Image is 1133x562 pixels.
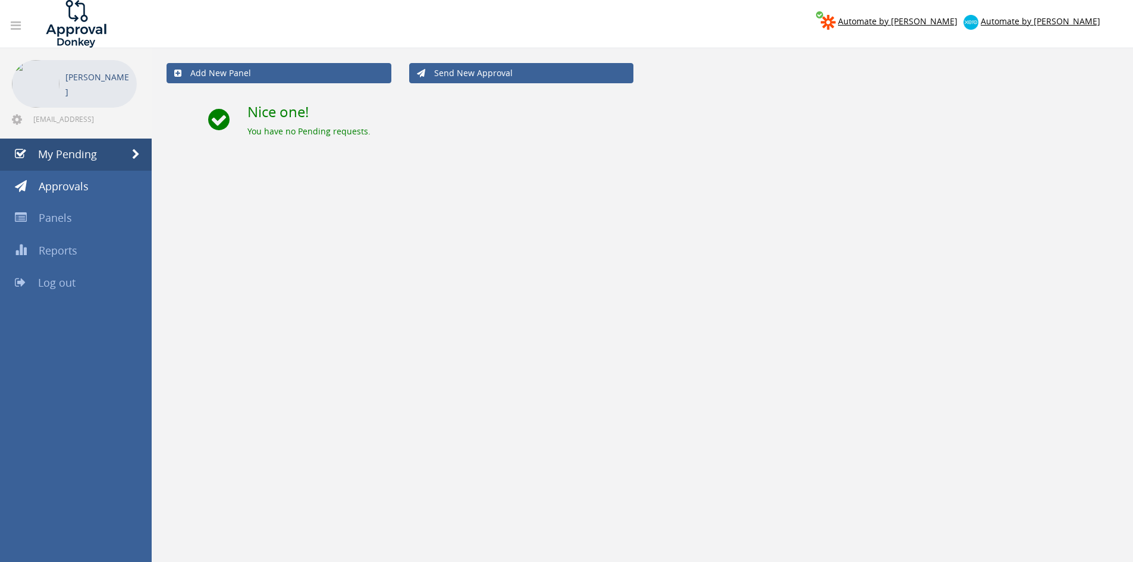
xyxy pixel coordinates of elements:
p: [PERSON_NAME] [65,70,131,99]
img: xero-logo.png [963,15,978,30]
span: [EMAIL_ADDRESS][DOMAIN_NAME] [33,114,134,124]
a: Add New Panel [167,63,391,83]
a: Send New Approval [409,63,634,83]
span: Log out [38,275,76,290]
span: Approvals [39,179,89,193]
span: Panels [39,211,72,225]
h2: Nice one! [247,104,1118,120]
span: Reports [39,243,77,258]
img: zapier-logomark.png [821,15,836,30]
span: Automate by [PERSON_NAME] [838,15,958,27]
span: Automate by [PERSON_NAME] [981,15,1100,27]
span: My Pending [38,147,97,161]
div: You have no Pending requests. [247,125,1118,137]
